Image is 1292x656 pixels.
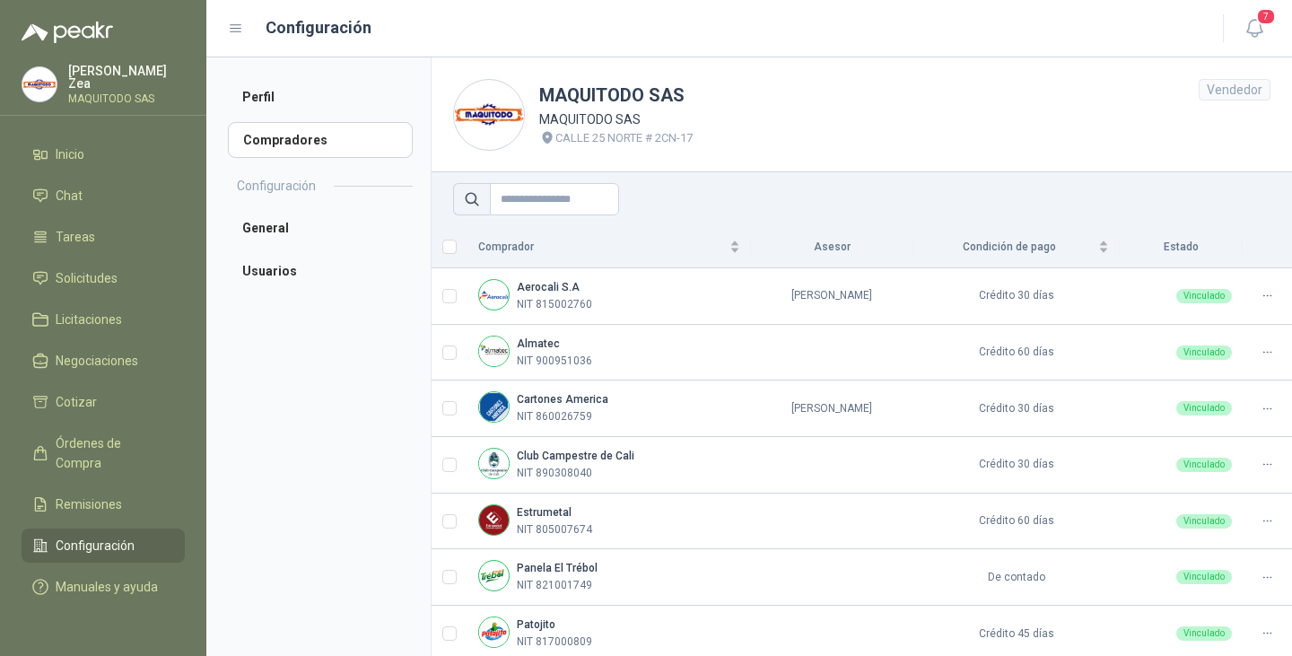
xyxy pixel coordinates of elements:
[1176,289,1232,303] div: Vinculado
[22,137,185,171] a: Inicio
[517,281,580,293] b: Aerocali S.A
[479,617,509,647] img: Company Logo
[1176,345,1232,360] div: Vinculado
[479,280,509,310] img: Company Logo
[56,392,97,412] span: Cotizar
[479,561,509,590] img: Company Logo
[56,227,95,247] span: Tareas
[467,226,751,268] th: Comprador
[1120,226,1243,268] th: Estado
[1176,458,1232,472] div: Vinculado
[913,226,1120,268] th: Condición de pago
[478,239,726,256] span: Comprador
[517,465,592,482] p: NIT 890308040
[56,494,122,514] span: Remisiones
[1176,626,1232,641] div: Vinculado
[1176,514,1232,529] div: Vinculado
[56,186,83,206] span: Chat
[913,437,1120,494] td: Crédito 30 días
[22,302,185,337] a: Licitaciones
[22,67,57,101] img: Company Logo
[479,449,509,478] img: Company Logo
[751,380,914,437] td: [PERSON_NAME]
[517,296,592,313] p: NIT 815002760
[454,80,524,150] img: Company Logo
[22,426,185,480] a: Órdenes de Compra
[1176,401,1232,415] div: Vinculado
[56,351,138,371] span: Negociaciones
[68,93,185,104] p: MAQUITODO SAS
[22,344,185,378] a: Negociaciones
[517,521,592,538] p: NIT 805007674
[913,549,1120,606] td: De contado
[913,325,1120,381] td: Crédito 60 días
[751,268,914,325] td: [PERSON_NAME]
[22,529,185,563] a: Configuración
[517,618,555,631] b: Patojito
[517,562,598,574] b: Panela El Trébol
[56,536,135,555] span: Configuración
[1256,8,1276,25] span: 7
[1238,13,1270,45] button: 7
[517,408,592,425] p: NIT 860026759
[22,261,185,295] a: Solicitudes
[517,337,560,350] b: Almatec
[913,380,1120,437] td: Crédito 30 días
[924,239,1095,256] span: Condición de pago
[1199,79,1270,101] div: Vendedor
[913,494,1120,550] td: Crédito 60 días
[228,122,413,158] a: Compradores
[22,570,185,604] a: Manuales y ayuda
[56,577,158,597] span: Manuales y ayuda
[751,226,914,268] th: Asesor
[479,337,509,366] img: Company Logo
[479,392,509,422] img: Company Logo
[56,144,84,164] span: Inicio
[228,253,413,289] a: Usuarios
[517,393,608,406] b: Cartones America
[68,65,185,90] p: [PERSON_NAME] Zea
[22,385,185,419] a: Cotizar
[913,268,1120,325] td: Crédito 30 días
[228,79,413,115] a: Perfil
[237,176,316,196] h2: Configuración
[1176,570,1232,584] div: Vinculado
[22,220,185,254] a: Tareas
[539,82,693,109] h1: MAQUITODO SAS
[555,129,693,147] p: CALLE 25 NORTE # 2CN-17
[479,505,509,535] img: Company Logo
[266,15,371,40] h1: Configuración
[56,268,118,288] span: Solicitudes
[22,22,113,43] img: Logo peakr
[517,577,592,594] p: NIT 821001749
[517,506,572,519] b: Estrumetal
[517,450,634,462] b: Club Campestre de Cali
[228,210,413,246] a: General
[56,310,122,329] span: Licitaciones
[22,179,185,213] a: Chat
[517,353,592,370] p: NIT 900951036
[22,487,185,521] a: Remisiones
[517,634,592,651] p: NIT 817000809
[56,433,168,473] span: Órdenes de Compra
[539,109,693,129] p: MAQUITODO SAS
